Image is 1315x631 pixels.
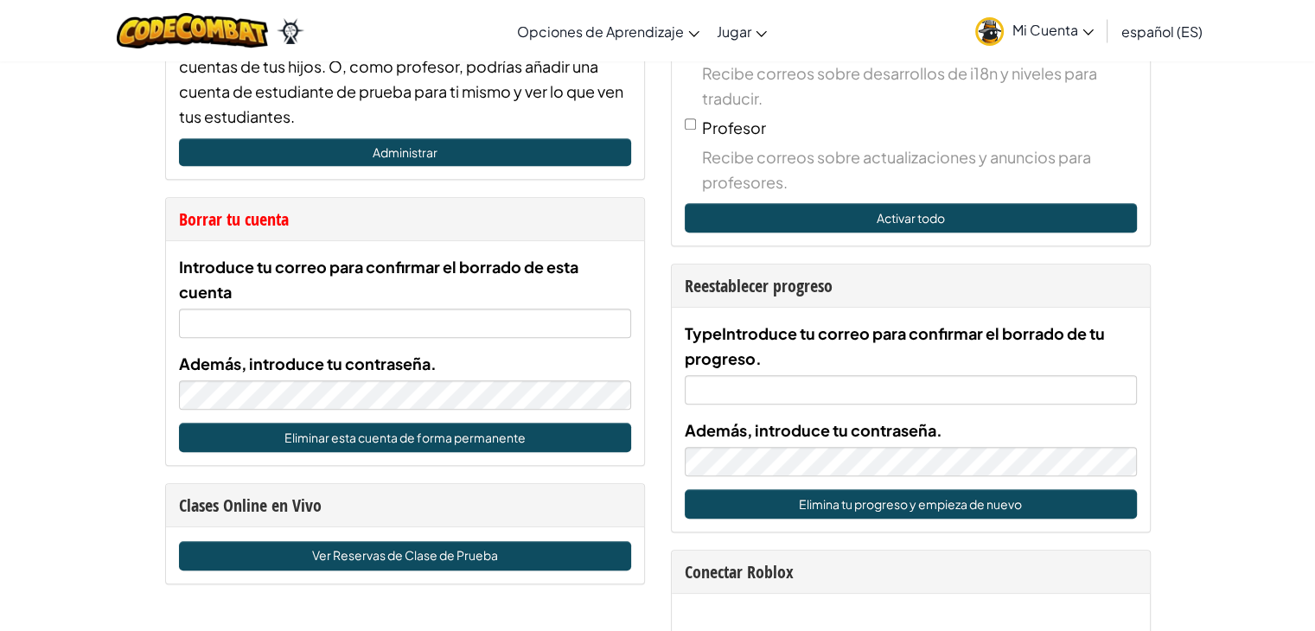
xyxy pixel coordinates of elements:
a: Opciones de Aprendizaje [508,8,708,54]
label: TypeIntroduce tu correo para confirmar el borrado de tu progreso. [685,321,1137,371]
a: Jugar [708,8,776,54]
img: CodeCombat logo [117,13,268,48]
label: Introduce tu correo para confirmar el borrado de esta cuenta [179,254,631,304]
a: español (ES) [1113,8,1211,54]
button: Activar todo [685,203,1137,233]
img: avatar [975,17,1004,46]
label: Además, introduce tu contraseña. [685,417,942,443]
label: Además, introduce tu contraseña. [179,351,437,376]
a: Ver Reservas de Clase de Prueba [179,541,631,570]
button: Elimina tu progreso y empieza de nuevo [685,489,1137,519]
span: Opciones de Aprendizaje [517,22,684,41]
span: Recibe correos sobre desarrollos de i18n y niveles para traducir. [702,61,1137,111]
a: Administrar [179,138,631,166]
span: español (ES) [1121,22,1203,41]
a: Mi Cuenta [967,3,1102,58]
span: Recibe correos sobre actualizaciones y anuncios para profesores. [702,144,1137,194]
div: Clases Online en Vivo [179,493,631,518]
button: Eliminar esta cuenta de forma permanente [179,423,631,452]
div: Conectar Roblox [685,559,1137,584]
div: Borrar tu cuenta [179,207,631,232]
span: Jugar [717,22,751,41]
img: Ozaria [277,18,304,44]
span: Mi Cuenta [1012,21,1094,39]
div: Reestablecer progreso [685,273,1137,298]
span: Profesor [702,118,766,137]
